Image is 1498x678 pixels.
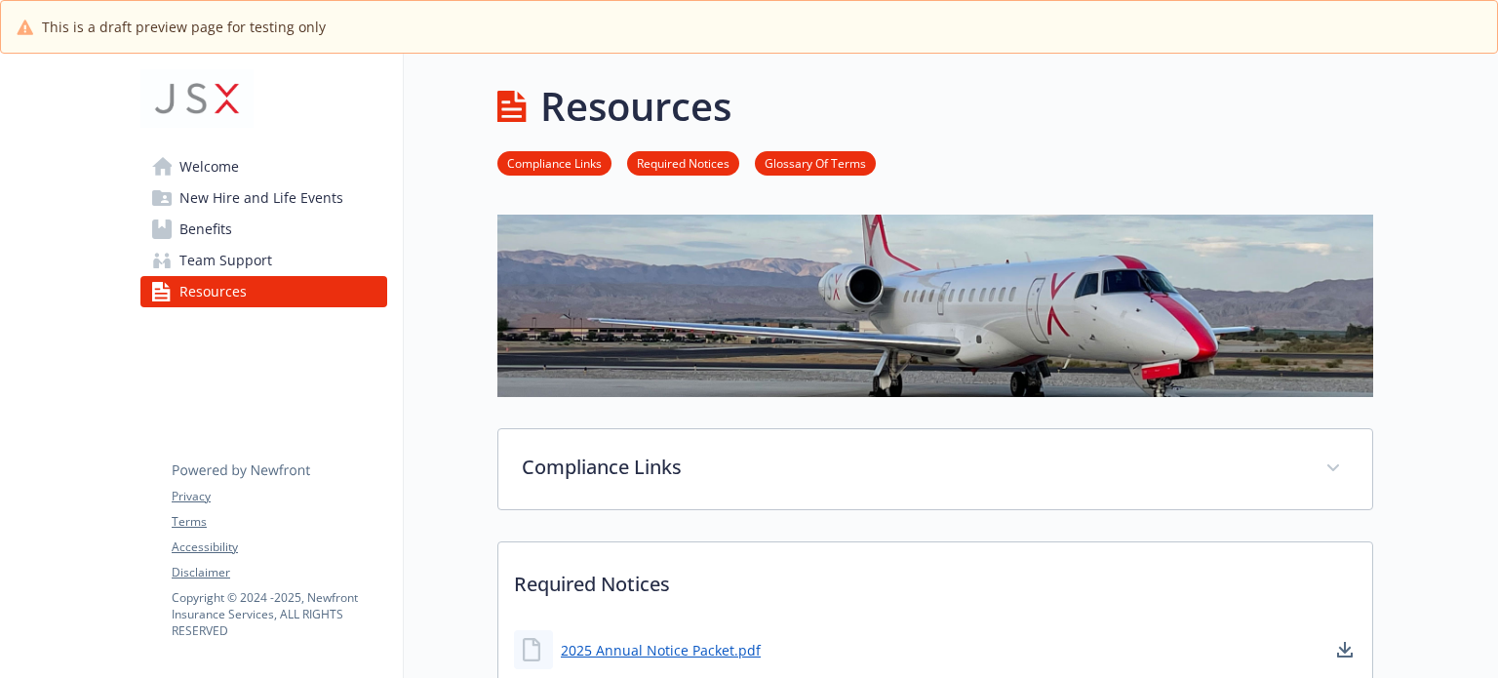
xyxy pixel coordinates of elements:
a: download document [1333,638,1357,661]
a: Terms [172,513,386,531]
div: Compliance Links [498,429,1372,509]
img: resources page banner [497,215,1373,397]
a: Compliance Links [497,153,611,172]
a: Privacy [172,488,386,505]
p: Required Notices [498,542,1372,615]
a: Benefits [140,214,387,245]
a: Accessibility [172,538,386,556]
p: Compliance Links [522,453,1302,482]
span: This is a draft preview page for testing only [42,17,326,37]
a: 2025 Annual Notice Packet.pdf [561,640,761,660]
span: Welcome [179,151,239,182]
h1: Resources [540,77,731,136]
span: Benefits [179,214,232,245]
span: Resources [179,276,247,307]
a: Welcome [140,151,387,182]
span: New Hire and Life Events [179,182,343,214]
span: Team Support [179,245,272,276]
a: Disclaimer [172,564,386,581]
a: Team Support [140,245,387,276]
a: Required Notices [627,153,739,172]
p: Copyright © 2024 - 2025 , Newfront Insurance Services, ALL RIGHTS RESERVED [172,589,386,639]
a: New Hire and Life Events [140,182,387,214]
a: Resources [140,276,387,307]
a: Glossary Of Terms [755,153,876,172]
